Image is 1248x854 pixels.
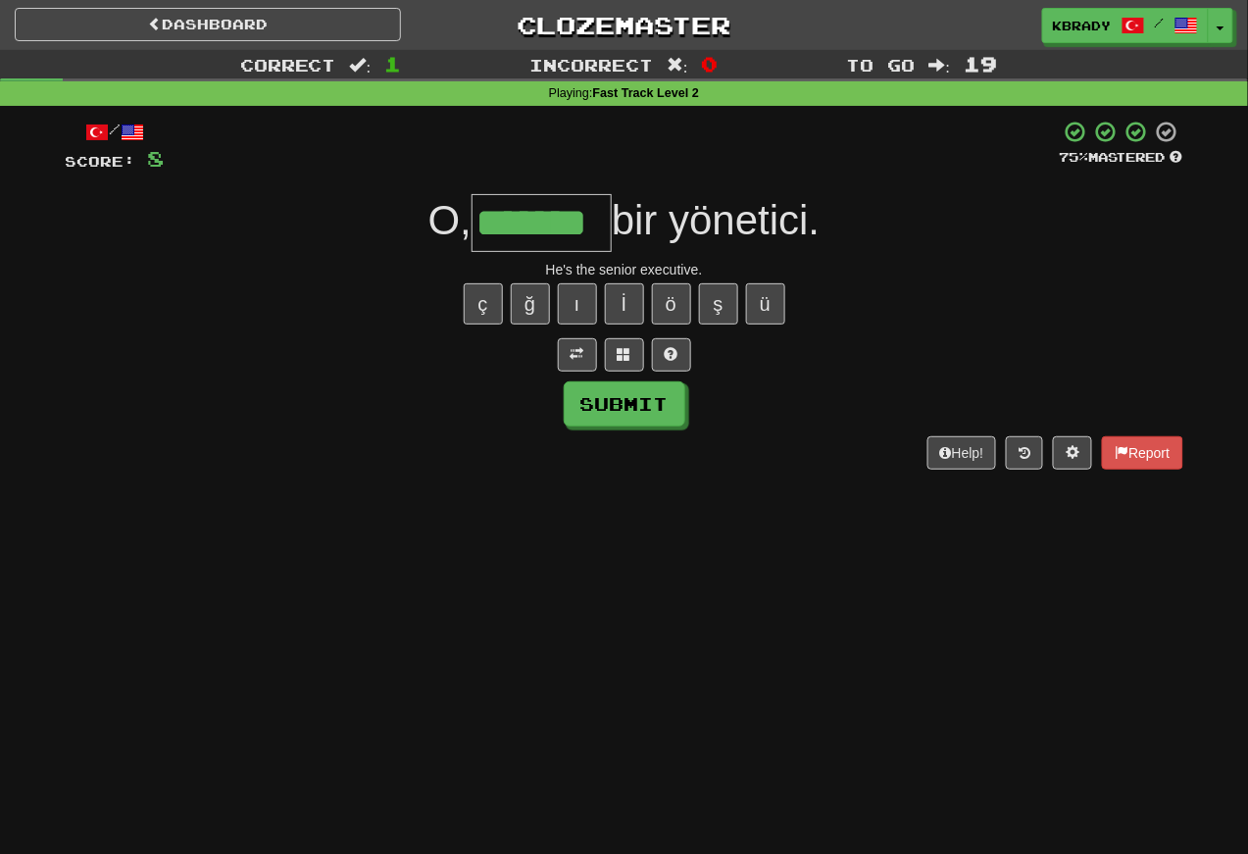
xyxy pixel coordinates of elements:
[66,153,136,170] span: Score:
[1060,149,1089,165] span: 75 %
[564,381,685,427] button: Submit
[847,55,916,75] span: To go
[511,283,550,325] button: ğ
[1053,17,1112,34] span: kbrady
[148,146,165,171] span: 8
[1042,8,1209,43] a: kbrady /
[558,338,597,372] button: Toggle translation (alt+t)
[964,52,997,75] span: 19
[746,283,785,325] button: ü
[1006,436,1043,470] button: Round history (alt+y)
[593,86,700,100] strong: Fast Track Level 2
[702,52,719,75] span: 0
[428,197,472,243] span: O,
[558,283,597,325] button: ı
[1060,149,1183,167] div: Mastered
[350,57,372,74] span: :
[927,436,997,470] button: Help!
[652,283,691,325] button: ö
[66,120,165,144] div: /
[667,57,688,74] span: :
[384,52,401,75] span: 1
[529,55,653,75] span: Incorrect
[1155,16,1165,29] span: /
[605,283,644,325] button: İ
[240,55,336,75] span: Correct
[929,57,951,74] span: :
[464,283,503,325] button: ç
[612,197,820,243] span: bir yönetici.
[66,260,1183,279] div: He's the senior executive.
[430,8,817,42] a: Clozemaster
[15,8,401,41] a: Dashboard
[1102,436,1182,470] button: Report
[605,338,644,372] button: Switch sentence to multiple choice alt+p
[652,338,691,372] button: Single letter hint - you only get 1 per sentence and score half the points! alt+h
[699,283,738,325] button: ş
